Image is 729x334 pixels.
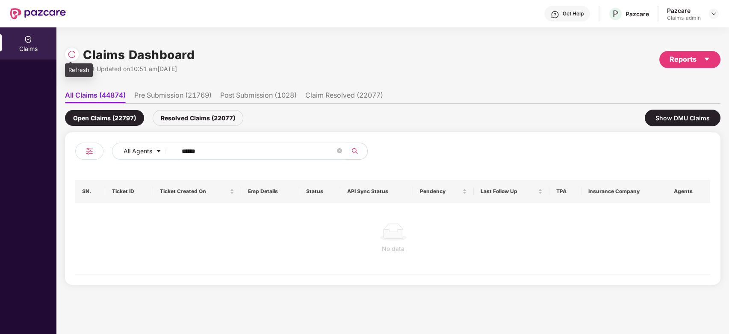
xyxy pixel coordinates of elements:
div: No data [82,244,704,253]
th: API Sync Status [340,180,413,203]
span: search [346,148,363,155]
th: Pendency [413,180,474,203]
span: Last Follow Up [481,188,536,195]
span: P [613,9,618,19]
span: caret-down [703,56,710,63]
div: Pazcare [667,6,701,15]
div: Reports [670,54,710,65]
th: TPA [549,180,581,203]
li: Pre Submission (21769) [134,91,212,103]
th: Status [299,180,340,203]
div: Get Help [563,10,584,17]
span: Pendency [420,188,460,195]
div: Claims_admin [667,15,701,21]
th: Last Follow Up [474,180,549,203]
span: caret-down [156,148,162,155]
img: svg+xml;base64,PHN2ZyBpZD0iSGVscC0zMngzMiIgeG1sbnM9Imh0dHA6Ly93d3cudzMub3JnLzIwMDAvc3ZnIiB3aWR0aD... [551,10,559,19]
img: svg+xml;base64,PHN2ZyB4bWxucz0iaHR0cDovL3d3dy53My5vcmcvMjAwMC9zdmciIHdpZHRoPSIyNCIgaGVpZ2h0PSIyNC... [84,146,94,156]
li: All Claims (44874) [65,91,126,103]
img: svg+xml;base64,PHN2ZyBpZD0iQ2xhaW0iIHhtbG5zPSJodHRwOi8vd3d3LnczLm9yZy8yMDAwL3N2ZyIgd2lkdGg9IjIwIi... [24,35,32,44]
span: close-circle [337,148,342,153]
li: Claim Resolved (22077) [305,91,383,103]
th: Agents [667,180,710,203]
th: Insurance Company [581,180,668,203]
img: svg+xml;base64,PHN2ZyBpZD0iUmVsb2FkLTMyeDMyIiB4bWxucz0iaHR0cDovL3d3dy53My5vcmcvMjAwMC9zdmciIHdpZH... [68,50,76,59]
div: Open Claims (22797) [65,110,144,126]
span: Ticket Created On [160,188,228,195]
button: All Agentscaret-down [112,143,180,160]
div: Resolved Claims (22077) [153,110,243,126]
div: Refresh [65,63,93,77]
h1: Claims Dashboard [83,45,195,64]
div: Pazcare [626,10,649,18]
th: Ticket Created On [153,180,241,203]
li: Post Submission (1028) [220,91,297,103]
span: close-circle [337,147,342,155]
th: Ticket ID [105,180,153,203]
th: SN. [75,180,105,203]
img: svg+xml;base64,PHN2ZyBpZD0iRHJvcGRvd24tMzJ4MzIiIHhtbG5zPSJodHRwOi8vd3d3LnczLm9yZy8yMDAwL3N2ZyIgd2... [710,10,717,17]
img: New Pazcare Logo [10,8,66,19]
div: Show DMU Claims [645,110,720,126]
div: Last Updated on 10:51 am[DATE] [83,64,195,74]
th: Emp Details [241,180,299,203]
span: All Agents [124,146,152,156]
button: search [346,143,368,160]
